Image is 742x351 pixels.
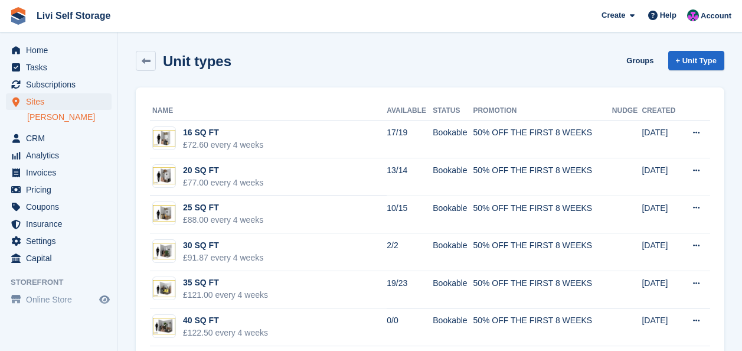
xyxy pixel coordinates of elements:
span: Invoices [26,164,97,181]
div: 35 SQ FT [183,277,268,289]
span: Coupons [26,199,97,215]
a: Preview store [97,292,112,307]
span: Subscriptions [26,76,97,93]
td: [DATE] [642,158,681,196]
td: 13/14 [387,158,433,196]
a: menu [6,181,112,198]
span: Help [660,9,676,21]
a: menu [6,42,112,58]
a: menu [6,59,112,76]
th: Name [150,102,387,121]
a: menu [6,130,112,147]
td: 50% OFF THE FIRST 8 WEEKS [473,158,612,196]
span: Storefront [11,277,117,288]
td: Bookable [433,233,473,271]
span: Insurance [26,216,97,232]
td: 19/23 [387,271,433,309]
span: Pricing [26,181,97,198]
a: menu [6,199,112,215]
div: £122.50 every 4 weeks [183,327,268,339]
th: Promotion [473,102,612,121]
th: Available [387,102,433,121]
span: Online Store [26,291,97,308]
a: [PERSON_NAME] [27,112,112,123]
span: Create [602,9,625,21]
th: Status [433,102,473,121]
a: menu [6,291,112,308]
td: 50% OFF THE FIRST 8 WEEKS [473,271,612,309]
td: [DATE] [642,196,681,233]
div: £121.00 every 4 weeks [183,289,268,301]
div: 20 SQ FT [183,164,263,177]
a: menu [6,164,112,181]
div: £88.00 every 4 weeks [183,214,263,226]
img: 15-sqft-unit.jpg [153,130,175,147]
a: + Unit Type [668,51,724,70]
span: Tasks [26,59,97,76]
img: 35-sqft-unit.jpg [153,280,175,297]
td: Bookable [433,121,473,158]
img: 40-sqft-unit.jpg [153,318,175,335]
div: 16 SQ FT [183,126,263,139]
img: Graham Cameron [687,9,699,21]
span: Analytics [26,147,97,164]
a: menu [6,147,112,164]
td: 50% OFF THE FIRST 8 WEEKS [473,121,612,158]
a: menu [6,216,112,232]
div: £72.60 every 4 weeks [183,139,263,151]
a: menu [6,93,112,110]
td: [DATE] [642,308,681,346]
h2: Unit types [163,53,231,69]
span: Settings [26,233,97,249]
div: £77.00 every 4 weeks [183,177,263,189]
div: 25 SQ FT [183,201,263,214]
span: Capital [26,250,97,266]
td: [DATE] [642,233,681,271]
div: 30 SQ FT [183,239,263,252]
a: menu [6,76,112,93]
td: Bookable [433,308,473,346]
th: Created [642,102,681,121]
td: Bookable [433,271,473,309]
td: Bookable [433,158,473,196]
td: 50% OFF THE FIRST 8 WEEKS [473,196,612,233]
img: 20-sqft-unit.jpg [153,167,175,184]
td: Bookable [433,196,473,233]
a: Groups [622,51,658,70]
td: 10/15 [387,196,433,233]
span: Sites [26,93,97,110]
span: CRM [26,130,97,147]
a: Livi Self Storage [32,6,115,25]
img: 30-sqft-unit.jpg [153,243,175,260]
td: 50% OFF THE FIRST 8 WEEKS [473,308,612,346]
td: [DATE] [642,271,681,309]
td: 17/19 [387,121,433,158]
td: 50% OFF THE FIRST 8 WEEKS [473,233,612,271]
th: Nudge [612,102,642,121]
div: 40 SQ FT [183,314,268,327]
a: menu [6,233,112,249]
span: Home [26,42,97,58]
td: 2/2 [387,233,433,271]
td: [DATE] [642,121,681,158]
td: 0/0 [387,308,433,346]
div: £91.87 every 4 weeks [183,252,263,264]
img: stora-icon-8386f47178a22dfd0bd8f6a31ec36ba5ce8667c1dd55bd0f319d3a0aa187defe.svg [9,7,27,25]
img: 25-sqft-unit.jpg [153,205,175,222]
a: menu [6,250,112,266]
span: Account [701,10,731,22]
